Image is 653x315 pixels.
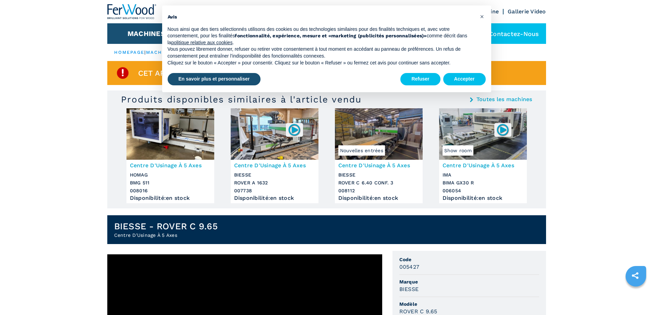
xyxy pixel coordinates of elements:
[114,221,218,232] h1: BIESSE - ROVER C 9.65
[107,4,157,19] img: Ferwood
[168,46,475,59] p: Vous pouvez librement donner, refuser ou retirer votre consentement à tout moment en accédant au ...
[130,196,211,200] div: Disponibilité : en stock
[399,301,539,307] span: Modèle
[338,161,419,169] h3: Centre D'Usinage À 5 Axes
[335,108,423,203] a: Centre D'Usinage À 5 Axes BIESSE ROVER C 6.40 CONF. 3Nouvelles entréesCentre D'Usinage À 5 AxesBI...
[126,108,214,160] img: Centre D'Usinage À 5 Axes HOMAG BMG 511
[130,161,211,169] h3: Centre D'Usinage À 5 Axes
[138,69,255,77] span: Cet article est déjà vendu
[130,171,211,195] h3: HOMAG BMG 511 008016
[146,50,176,55] a: machines
[443,171,523,195] h3: IMA BIMA GX30 R 006054
[627,267,644,284] a: sharethis
[168,60,475,66] p: Cliquez sur le bouton « Accepter » pour consentir. Cliquez sur le bouton « Refuser » ou fermez ce...
[335,108,423,160] img: Centre D'Usinage À 5 Axes BIESSE ROVER C 6.40 CONF. 3
[235,33,426,38] strong: fonctionnalité, expérience, mesure et «marketing (publicités personnalisées)»
[496,123,509,136] img: 006054
[171,40,232,45] a: politique relative aux cookies
[114,50,145,55] a: HOMEPAGE
[126,108,214,203] a: Centre D'Usinage À 5 Axes HOMAG BMG 511Centre D'Usinage À 5 AxesHOMAGBMG 511008016Disponibilité:e...
[338,171,419,195] h3: BIESSE ROVER C 6.40 CONF. 3 008112
[508,8,546,15] a: Gallerie Video
[121,94,362,105] h3: Produits disponibles similaires à l'article vendu
[443,145,473,156] span: Show room
[116,66,130,80] img: SoldProduct
[168,26,475,46] p: Nous ainsi que des tiers sélectionnés utilisons des cookies ou des technologies similaires pour d...
[128,29,165,38] button: Machines
[231,108,318,160] img: Centre D'Usinage À 5 Axes BIESSE ROVER A 1632
[399,256,539,263] span: Code
[234,196,315,200] div: Disponibilité : en stock
[288,123,301,136] img: 007738
[168,73,261,85] button: En savoir plus et personnaliser
[114,232,218,239] h2: Centre D'Usinage À 5 Axes
[439,108,527,160] img: Centre D'Usinage À 5 Axes IMA BIMA GX30 R
[443,73,486,85] button: Accepter
[338,145,385,156] span: Nouvelles entrées
[144,50,146,55] span: |
[234,171,315,195] h3: BIESSE ROVER A 1632 007738
[399,263,420,271] h3: 005427
[338,196,419,200] div: Disponibilité : en stock
[400,73,440,85] button: Refuser
[480,12,484,21] span: ×
[624,284,648,310] iframe: Chat
[443,196,523,200] div: Disponibilité : en stock
[443,161,523,169] h3: Centre D'Usinage À 5 Axes
[231,108,318,203] a: Centre D'Usinage À 5 Axes BIESSE ROVER A 1632007738Centre D'Usinage À 5 AxesBIESSEROVER A 1632007...
[399,285,419,293] h3: BIESSE
[472,23,546,44] div: Contactez-nous
[439,108,527,203] a: Centre D'Usinage À 5 Axes IMA BIMA GX30 RShow room006054Centre D'Usinage À 5 AxesIMABIMA GX30 R00...
[168,14,475,21] h2: Avis
[476,97,532,102] a: Toutes les machines
[234,161,315,169] h3: Centre D'Usinage À 5 Axes
[477,11,488,22] button: Fermer cet avis
[399,278,539,285] span: Marque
